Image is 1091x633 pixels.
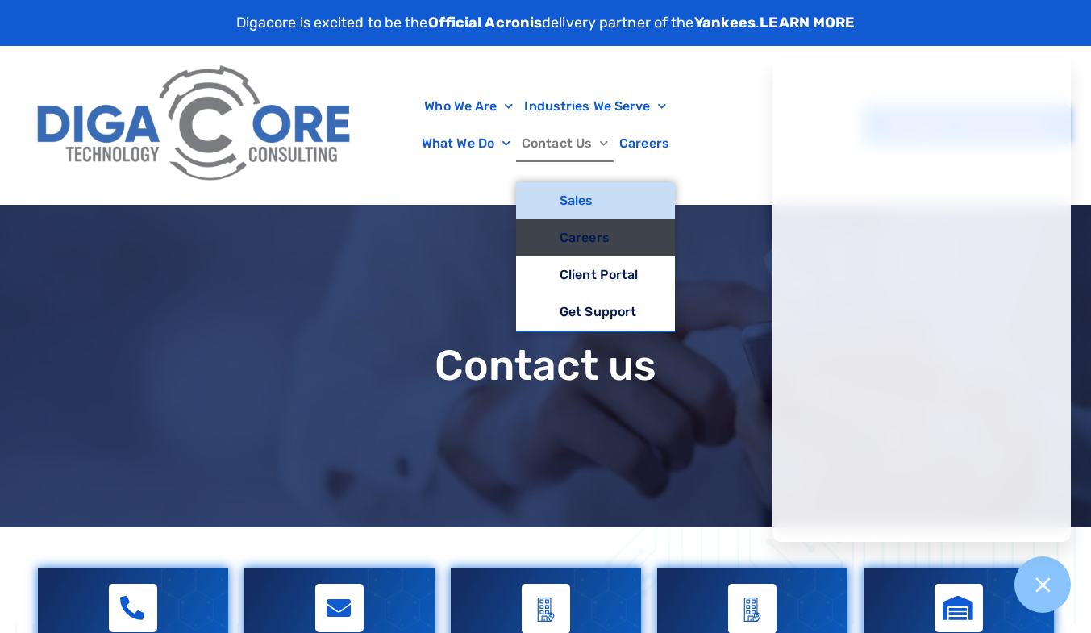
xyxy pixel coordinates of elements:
[428,14,543,31] strong: Official Acronis
[516,182,675,219] a: Sales
[30,343,1062,389] h1: Contact us
[516,219,675,256] a: Careers
[315,584,364,632] a: Email Us
[772,58,1071,542] iframe: Chatgenie Messenger
[516,294,675,331] a: Get Support
[516,125,614,162] a: Contact Us
[416,125,516,162] a: What We Do
[28,54,362,196] img: Digacore Logo
[614,125,675,162] a: Careers
[109,584,157,632] a: Call Us
[516,256,675,294] a: Client Portal
[935,584,983,632] a: Warehouse
[370,88,720,162] nav: Menu
[236,12,856,34] p: Digacore is excited to be the delivery partner of the .
[760,14,855,31] a: LEARN MORE
[694,14,756,31] strong: Yankees
[518,88,672,125] a: Industries We Serve
[516,182,675,332] ul: Contact Us
[418,88,518,125] a: Who We Are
